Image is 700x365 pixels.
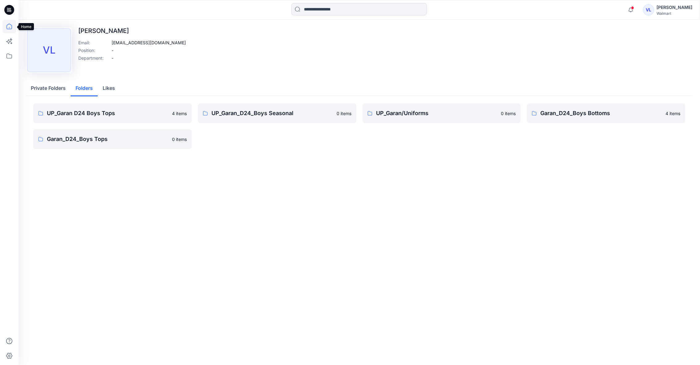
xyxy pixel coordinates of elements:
[540,109,662,118] p: Garan_D24_Boys Bottoms
[27,28,71,72] div: VL
[112,39,186,46] p: [EMAIL_ADDRESS][DOMAIN_NAME]
[362,103,521,123] a: UP_Garan/Uniforms0 items
[172,110,187,117] p: 4 items
[112,55,113,61] p: -
[26,81,71,96] button: Private Folders
[78,39,109,46] p: Email :
[98,81,120,96] button: Likes
[78,47,109,54] p: Position :
[71,81,98,96] button: Folders
[501,110,516,117] p: 0 items
[198,103,356,123] a: UP_Garan_D24_Boys Seasonal0 items
[665,110,680,117] p: 4 items
[643,4,654,15] div: VL
[376,109,497,118] p: UP_Garan/Uniforms
[657,11,692,16] div: Walmart
[78,27,186,34] p: [PERSON_NAME]
[527,103,685,123] a: Garan_D24_Boys Bottoms4 items
[78,55,109,61] p: Department :
[112,47,113,54] p: -
[211,109,333,118] p: UP_Garan_D24_Boys Seasonal
[172,136,187,142] p: 0 items
[47,109,168,118] p: UP_Garan D24 Boys Tops
[33,103,192,123] a: UP_Garan D24 Boys Tops4 items
[657,4,692,11] div: [PERSON_NAME]
[33,129,192,149] a: Garan_D24_Boys Tops0 items
[47,135,168,143] p: Garan_D24_Boys Tops
[337,110,351,117] p: 0 items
